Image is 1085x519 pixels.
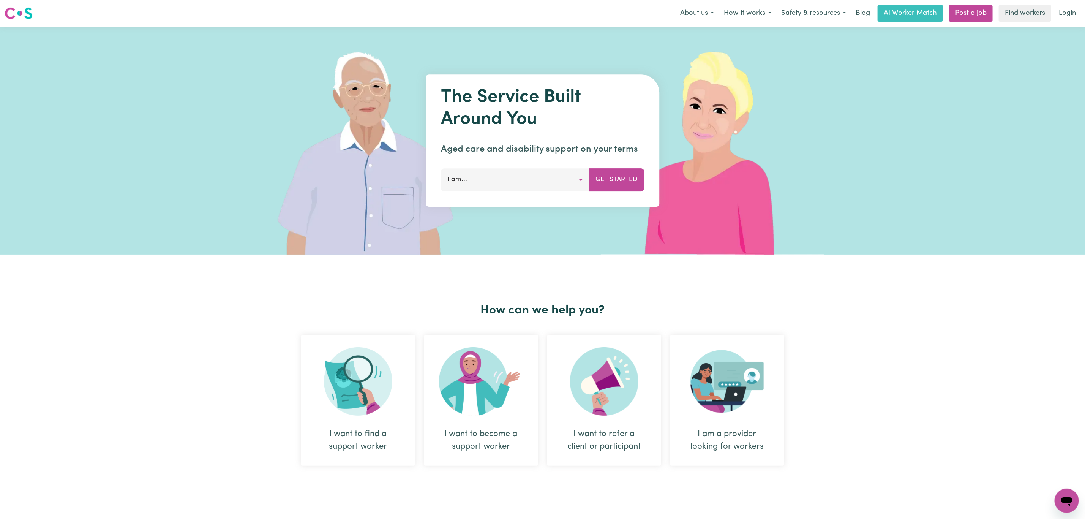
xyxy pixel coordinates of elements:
[5,6,33,20] img: Careseekers logo
[441,142,644,156] p: Aged care and disability support on your terms
[670,335,784,466] div: I am a provider looking for workers
[1054,5,1080,22] a: Login
[719,5,776,21] button: How it works
[999,5,1051,22] a: Find workers
[5,5,33,22] a: Careseekers logo
[949,5,993,22] a: Post a job
[319,428,397,453] div: I want to find a support worker
[690,347,764,416] img: Provider
[776,5,851,21] button: Safety & resources
[570,347,638,416] img: Refer
[547,335,661,466] div: I want to refer a client or participant
[565,428,643,453] div: I want to refer a client or participant
[442,428,520,453] div: I want to become a support worker
[1055,489,1079,513] iframe: Button to launch messaging window, conversation in progress
[297,303,789,318] h2: How can we help you?
[675,5,719,21] button: About us
[851,5,875,22] a: Blog
[301,335,415,466] div: I want to find a support worker
[689,428,766,453] div: I am a provider looking for workers
[324,347,392,416] img: Search
[441,87,644,130] h1: The Service Built Around You
[589,168,644,191] button: Get Started
[441,168,589,191] button: I am...
[439,347,523,416] img: Become Worker
[424,335,538,466] div: I want to become a support worker
[878,5,943,22] a: AI Worker Match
